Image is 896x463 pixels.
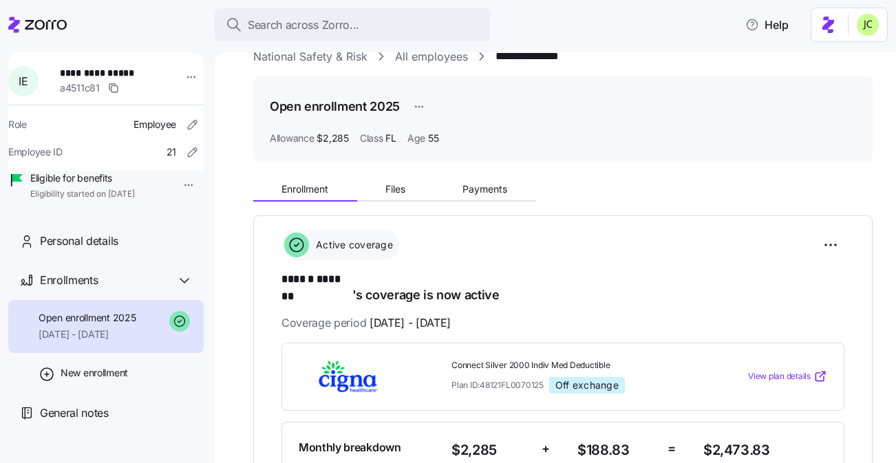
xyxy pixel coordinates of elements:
span: Help [745,17,789,33]
span: General notes [40,405,109,422]
span: Payments [462,184,507,194]
span: $2,285 [317,131,348,145]
span: Connect Silver 2000 Indiv Med Deductible [451,360,692,372]
button: Help [734,11,800,39]
span: Coverage period [281,314,451,332]
span: [DATE] - [DATE] [370,314,451,332]
span: Active coverage [312,238,393,252]
span: Enrollments [40,272,98,289]
button: Search across Zorro... [215,8,490,41]
span: I E [19,76,28,87]
span: 21 [167,145,176,159]
img: 0d5040ea9766abea509702906ec44285 [857,14,879,36]
span: Open enrollment 2025 [39,311,136,325]
span: a4511c81 [60,81,100,95]
span: 55 [428,131,438,145]
span: $2,285 [451,439,531,462]
span: Off exchange [555,379,619,391]
span: Allowance [270,131,314,145]
a: All employees [395,48,468,65]
img: Cigna Healthcare [299,360,398,392]
span: [DATE] - [DATE] [39,327,136,341]
span: + [542,439,550,459]
a: National Safety & Risk [253,48,367,65]
h1: Open enrollment 2025 [270,98,400,115]
span: Plan ID: 48121FL0070125 [451,379,544,391]
a: View plan details [748,369,827,383]
span: Employee [134,118,176,131]
span: $188.83 [577,439,657,462]
span: View plan details [748,370,811,383]
span: Class [360,131,383,145]
span: Files [385,184,405,194]
span: Eligibility started on [DATE] [30,189,135,200]
span: Age [407,131,425,145]
span: Search across Zorro... [248,17,359,34]
span: Monthly breakdown [299,439,401,456]
span: Enrollment [281,184,328,194]
span: FL [385,131,396,145]
span: Role [8,118,27,131]
span: Eligible for benefits [30,171,135,185]
span: Personal details [40,233,118,250]
h1: 's coverage is now active [281,271,844,303]
span: New enrollment [61,366,128,380]
span: $2,473.83 [703,439,827,462]
span: Employee ID [8,145,63,159]
span: = [668,439,676,459]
